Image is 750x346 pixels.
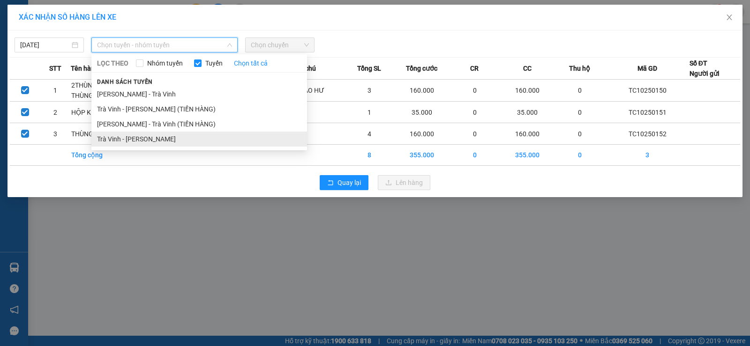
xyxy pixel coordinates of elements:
[344,145,395,166] td: 8
[523,63,532,74] span: CC
[500,80,555,102] td: 160.000
[470,63,479,74] span: CR
[293,102,344,123] td: ---
[344,102,395,123] td: 1
[555,123,605,145] td: 0
[450,80,500,102] td: 0
[357,63,381,74] span: Tổng SL
[97,58,128,68] span: LỌC THEO
[395,102,450,123] td: 35.000
[450,145,500,166] td: 0
[40,102,71,123] td: 2
[555,102,605,123] td: 0
[450,123,500,145] td: 0
[91,87,307,102] li: [PERSON_NAME] - Trà Vinh
[605,102,689,123] td: TC10250151
[251,38,309,52] span: Chọn chuyến
[91,78,158,86] span: Danh sách tuyến
[716,5,742,31] button: Close
[378,175,430,190] button: uploadLên hàng
[450,102,500,123] td: 0
[500,102,555,123] td: 35.000
[637,63,657,74] span: Mã GD
[320,175,368,190] button: rollbackQuay lại
[71,80,128,102] td: 2THÙNG MÚT+ 1 THÙNG KK
[344,123,395,145] td: 4
[555,145,605,166] td: 0
[605,80,689,102] td: TC10250150
[227,42,232,48] span: down
[395,80,450,102] td: 160.000
[40,123,71,145] td: 3
[97,38,232,52] span: Chọn tuyến - nhóm tuyến
[726,14,733,21] span: close
[395,123,450,145] td: 160.000
[91,132,307,147] li: Trà Vinh - [PERSON_NAME]
[500,123,555,145] td: 160.000
[293,123,344,145] td: ---
[293,80,344,102] td: K BAO HƯ
[690,58,720,79] div: Số ĐT Người gửi
[71,63,98,74] span: Tên hàng
[327,179,334,187] span: rollback
[555,80,605,102] td: 0
[91,102,307,117] li: Trà Vinh - [PERSON_NAME] (TIỀN HÀNG)
[202,58,226,68] span: Tuyến
[91,117,307,132] li: [PERSON_NAME] - Trà Vinh (TIỀN HÀNG)
[395,145,450,166] td: 355.000
[20,40,70,50] input: 13/10/2025
[605,123,689,145] td: TC10250152
[337,177,361,188] span: Quay lại
[234,58,268,68] a: Chọn tất cả
[71,145,128,166] td: Tổng cộng
[49,63,61,74] span: STT
[19,13,116,22] span: XÁC NHẬN SỐ HÀNG LÊN XE
[40,80,71,102] td: 1
[406,63,437,74] span: Tổng cước
[344,80,395,102] td: 3
[71,123,128,145] td: THÙNG MÚT KK
[143,58,187,68] span: Nhóm tuyến
[569,63,590,74] span: Thu hộ
[605,145,689,166] td: 3
[500,145,555,166] td: 355.000
[71,102,128,123] td: HỘP KK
